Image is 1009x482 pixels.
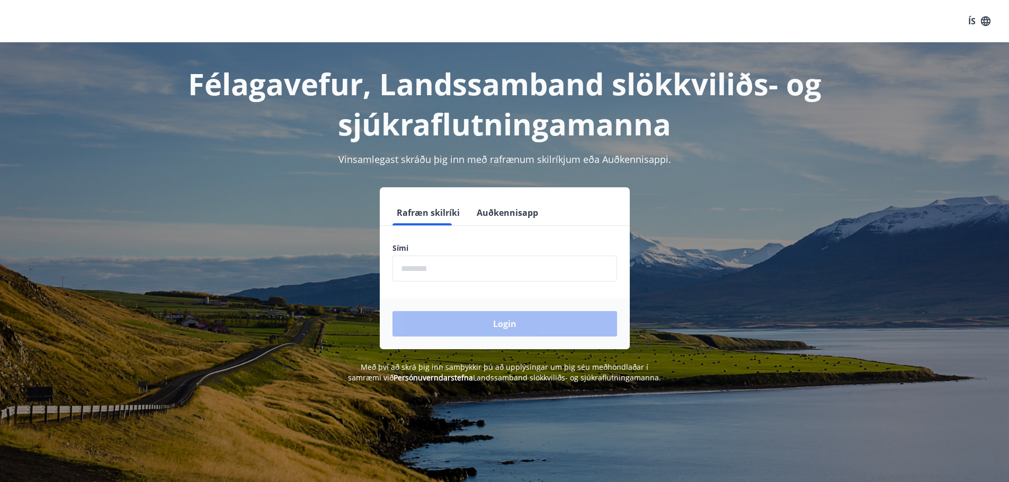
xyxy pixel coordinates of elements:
[394,372,473,383] a: Persónuverndarstefna
[338,153,671,166] span: Vinsamlegast skráðu þig inn með rafrænum skilríkjum eða Auðkennisappi.
[348,362,661,383] span: Með því að skrá þig inn samþykkir þú að upplýsingar um þig séu meðhöndlaðar í samræmi við Landssa...
[962,12,996,31] button: ÍS
[392,243,617,253] label: Sími
[472,200,542,225] button: Auðkennisapp
[392,200,464,225] button: Rafræn skilríki
[136,63,873,144] h1: Félagavefur, Landssamband slökkviliðs- og sjúkraflutningamanna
